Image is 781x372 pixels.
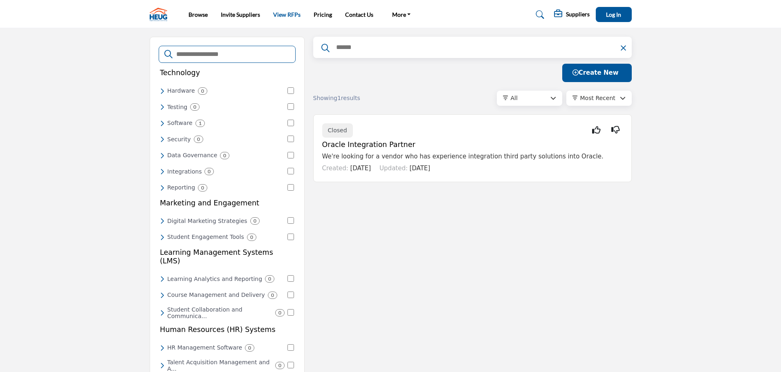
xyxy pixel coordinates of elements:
div: 0 Results For Learning Analytics and Reporting [265,275,274,283]
div: 0 Results For Talent Acquisition Management and Applicant Tracking [275,362,285,369]
h5: Technology [160,69,200,77]
input: Select HR Management Software [287,344,294,351]
div: 0 Results For Student Engagement Tools [247,234,256,241]
h6: Testing [167,104,187,111]
a: Pricing [314,11,332,18]
h6: Cutting-edge solutions ensuring the utmost protection of institutional data, preserving the integ... [167,136,191,143]
input: Select Learning Analytics and Reporting [287,275,294,282]
div: 0 Results For Integrations [204,168,214,175]
div: 0 Results For Student Collaboration and Communication [275,309,285,316]
b: 0 [250,234,253,240]
input: Select Security [287,136,294,142]
div: 0 Results For Digital Marketing Strategies [250,217,260,225]
span: Most Recent [580,95,615,101]
span: [DATE] [350,165,371,172]
h6: Precision tools tailored for the educational sector, ensuring effective staffing, payroll, and be... [167,344,242,351]
h5: Oracle Integration Partner [322,140,623,149]
a: Browse [189,11,208,18]
input: Select Integrations [287,168,294,174]
a: View RFPs [273,11,301,18]
div: 0 Results For Data Governance [220,152,229,159]
b: 0 [193,104,196,110]
h6: Forward-thinking strategies tailored to promote institutional visibility and engagement in the di... [167,218,247,225]
button: Create New [562,64,632,82]
input: Select Student Collaboration and Communication [287,309,294,316]
span: Updated: [379,165,408,172]
span: [DATE] [409,165,430,172]
a: More [386,9,417,20]
a: Contact Us [345,11,373,18]
h5: Suppliers [566,11,590,18]
b: 0 [278,363,281,368]
b: 0 [248,345,251,351]
h6: Platforms promoting student interaction, enabling effective communication and collaboration, fost... [167,306,272,320]
span: Created: [322,165,348,172]
input: Select Data Governance [287,152,294,158]
input: Select Course Management and Delivery [287,292,294,298]
b: 0 [201,88,204,94]
p: We're looking for a vendor who has experience integration third party solutions into Oracle. [322,152,623,161]
b: 1 [199,120,202,126]
b: 0 [271,292,274,298]
b: 0 [197,136,200,142]
h6: Innovative tools designed to foster a deep connection between students and the institution, enhan... [167,234,244,241]
div: 0 Results For HR Management Software [245,344,254,352]
a: Invite Suppliers [221,11,260,18]
b: 0 [208,169,211,174]
input: Select Reporting [287,184,294,191]
input: Select Digital Marketing Strategies [287,217,294,224]
b: 0 [223,153,226,158]
div: 0 Results For Reporting [198,184,207,192]
b: 0 [201,185,204,191]
input: Select Testing [287,103,294,110]
span: 1 [337,95,341,101]
div: 0 Results For Security [194,136,203,143]
img: site Logo [150,8,171,21]
span: All [511,95,518,101]
div: 0 Results For Hardware [198,87,207,95]
h5: Learning Management Systems (LMS) [160,248,294,265]
b: 0 [268,276,271,282]
h6: In-depth insights into student performance and learning outcomes, enabling educators to refine te... [167,276,262,283]
button: Log In [596,7,632,22]
h6: Comprehensive platforms ensuring dynamic and effective course delivery, tailored to cater to dive... [167,292,265,298]
input: Select Software [287,120,294,126]
div: Showing results [313,94,409,102]
span: Closed [328,127,347,134]
input: Select Student Engagement Tools [287,234,294,240]
h6: Robust systems ensuring data accuracy, consistency, and security, upholding the institution's com... [167,152,217,159]
div: Suppliers [554,10,590,20]
b: 0 [254,218,256,224]
a: Search [528,8,550,21]
span: Log In [606,11,621,18]
h5: Human Resources (HR) Systems [160,325,276,334]
h6: Dynamic tools that convert raw data into actionable insights, tailored to aid decision-making pro... [167,184,195,191]
h6: Seamless and efficient system integrations tailored for the educational domain, ensuring operatio... [167,168,202,175]
h6: Hardware Solutions [167,87,195,94]
b: 0 [278,310,281,316]
input: Select Hardware [287,87,294,94]
div: 0 Results For Course Management and Delivery [268,292,277,299]
h5: Marketing and Engagement [160,199,259,207]
h6: Software solutions [167,120,193,127]
div: 0 Results For Testing [190,103,200,111]
span: Create New [572,69,619,76]
input: Search Categories [175,49,290,60]
input: Select Talent Acquisition Management and Applicant Tracking [287,362,294,368]
div: 1 Results For Software [195,120,205,127]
